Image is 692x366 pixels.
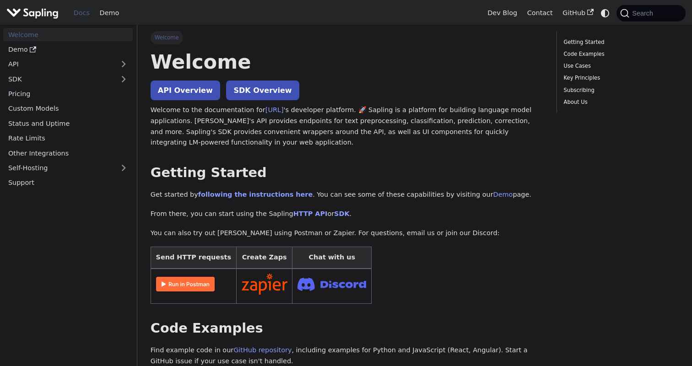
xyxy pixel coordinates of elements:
a: GitHub repository [233,346,292,354]
a: SDK [3,72,114,86]
button: Expand sidebar category 'API' [114,58,133,71]
a: GitHub [557,6,598,20]
a: Dev Blog [482,6,522,20]
a: SDK [334,210,349,217]
a: Support [3,176,133,189]
a: API Overview [151,81,220,100]
a: Rate Limits [3,132,133,145]
p: Welcome to the documentation for 's developer platform. 🚀 Sapling is a platform for building lang... [151,105,544,148]
p: Get started by . You can see some of these capabilities by visiting our page. [151,189,544,200]
h2: Code Examples [151,320,544,337]
p: From there, you can start using the Sapling or . [151,209,544,220]
a: Welcome [3,28,133,41]
img: Connect in Zapier [242,274,287,295]
a: HTTP API [293,210,328,217]
a: Code Examples [564,50,676,59]
a: Contact [522,6,558,20]
img: Join Discord [297,275,366,294]
a: Custom Models [3,102,133,115]
th: Create Zaps [236,247,292,269]
th: Send HTTP requests [151,247,236,269]
img: Run in Postman [156,277,215,291]
a: Docs [69,6,95,20]
button: Expand sidebar category 'SDK' [114,72,133,86]
a: Pricing [3,87,133,101]
th: Chat with us [292,247,372,269]
a: Self-Hosting [3,161,133,175]
a: Demo [3,43,133,56]
h2: Getting Started [151,165,544,181]
nav: Breadcrumbs [151,31,544,44]
button: Switch between dark and light mode (currently system mode) [599,6,612,20]
a: Key Principles [564,74,676,82]
a: SDK Overview [226,81,299,100]
a: Getting Started [564,38,676,47]
a: following the instructions here [198,191,313,198]
a: Demo [95,6,124,20]
a: Use Cases [564,62,676,70]
a: API [3,58,114,71]
a: Demo [493,191,513,198]
span: Search [629,10,659,17]
button: Search (Command+K) [616,5,685,22]
a: Status and Uptime [3,117,133,130]
a: Sapling.aiSapling.ai [6,6,62,20]
p: You can also try out [PERSON_NAME] using Postman or Zapier. For questions, email us or join our D... [151,228,544,239]
h1: Welcome [151,49,544,74]
a: About Us [564,98,676,107]
a: Subscribing [564,86,676,95]
a: Other Integrations [3,146,133,160]
a: [URL] [265,106,284,113]
img: Sapling.ai [6,6,59,20]
span: Welcome [151,31,183,44]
